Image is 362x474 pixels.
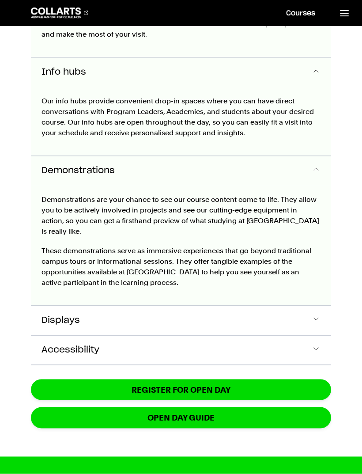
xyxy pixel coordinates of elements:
[31,306,332,335] button: Displays
[41,96,321,138] p: Our info hubs provide convenient drop-in spaces where you can have direct conversations with Prog...
[41,19,321,40] p: Don’t miss the chance to ask our Ambassadors about their own unique experiences and make the most...
[41,246,321,288] p: These demonstrations serve as immersive experiences that go beyond traditional campus tours or in...
[31,58,332,87] button: Info hubs
[31,336,332,365] button: Accessibility
[31,407,332,428] a: OPEN DAY GUIDE
[31,379,332,400] a: Register for Open Day
[41,194,321,237] p: Demonstrations are your chance to see our course content come to life. They allow you to be activ...
[41,345,99,355] span: Accessibility
[41,315,80,326] span: Displays
[31,8,88,18] div: Go to homepage
[31,156,332,186] button: Demonstrations
[41,67,86,77] span: Info hubs
[41,166,115,176] span: Demonstrations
